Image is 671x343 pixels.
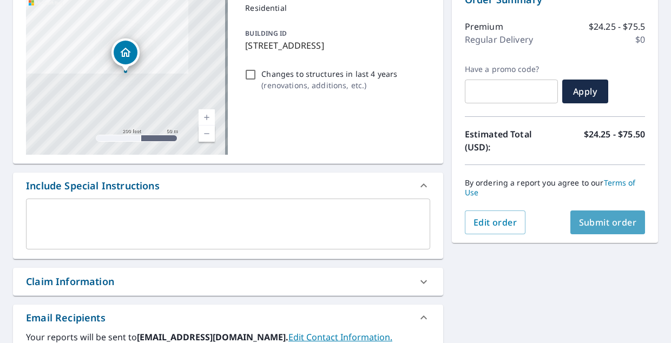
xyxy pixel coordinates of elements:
[261,80,397,91] p: ( renovations, additions, etc. )
[589,20,645,33] p: $24.25 - $75.5
[288,331,392,343] a: EditContactInfo
[26,274,114,289] div: Claim Information
[562,80,608,103] button: Apply
[473,216,517,228] span: Edit order
[13,305,443,331] div: Email Recipients
[465,178,645,197] p: By ordering a report you agree to our
[465,33,533,46] p: Regular Delivery
[635,33,645,46] p: $0
[584,128,645,154] p: $24.25 - $75.50
[571,85,600,97] span: Apply
[465,128,555,154] p: Estimated Total (USD):
[26,311,106,325] div: Email Recipients
[26,179,160,193] div: Include Special Instructions
[245,2,425,14] p: Residential
[199,109,215,126] a: Current Level 17, Zoom In
[199,126,215,142] a: Current Level 17, Zoom Out
[579,216,637,228] span: Submit order
[465,177,636,197] a: Terms of Use
[465,210,526,234] button: Edit order
[245,39,425,52] p: [STREET_ADDRESS]
[111,38,140,72] div: Dropped pin, building 1, Residential property, 522 22 AVE NE CALGARY AB T2E1T9
[570,210,646,234] button: Submit order
[465,64,558,74] label: Have a promo code?
[245,29,287,38] p: BUILDING ID
[261,68,397,80] p: Changes to structures in last 4 years
[13,268,443,295] div: Claim Information
[137,331,288,343] b: [EMAIL_ADDRESS][DOMAIN_NAME].
[13,173,443,199] div: Include Special Instructions
[465,20,503,33] p: Premium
